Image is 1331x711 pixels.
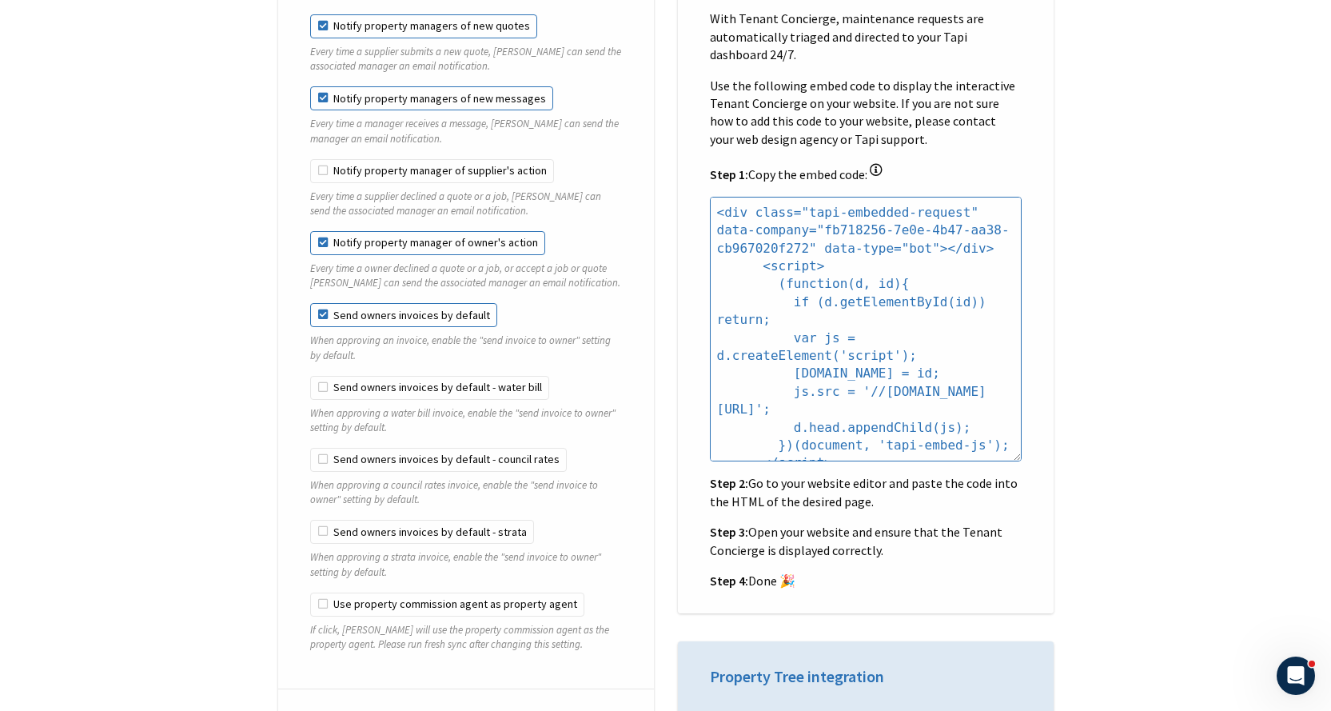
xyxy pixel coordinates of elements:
p: When approving an invoice, enable the "send invoice to owner" setting by default. [310,334,622,362]
p: If click, [PERSON_NAME] will use the property commission agent as the property agent. Please run ... [310,623,622,652]
label: Send owners invoices by default - water bill [310,376,549,400]
p: Every time a owner declined a quote or a job, or accept a job or quote [PERSON_NAME] can send the... [310,262,622,290]
p: Done 🎉 [710,572,1022,589]
iframe: Intercom live chat [1277,657,1315,695]
p: Use the following embed code to display the interactive Tenant Concierge on your website. If you ... [710,77,1022,149]
p: Every time a manager receives a message, [PERSON_NAME] can send the manager an email notification. [310,117,622,146]
p: With Tenant Concierge, maintenance requests are automatically triaged and directed to your Tapi d... [710,10,1022,63]
label: Use property commission agent as property agent [310,593,584,617]
label: Send owners invoices by default - strata [310,520,534,544]
strong: Step 1: [710,166,748,182]
label: Send owners invoices by default - council rates [310,448,567,472]
p: When approving a strata invoice, enable the "send invoice to owner" setting by default. [310,550,622,579]
p: Every time a supplier declined a quote or a job, [PERSON_NAME] can send the associated manager an... [310,190,622,218]
p: Every time a supplier submits a new quote, [PERSON_NAME] can send the associated manager an email... [310,45,622,74]
label: Notify property manager of owner's action [310,231,545,255]
p: Copy the embed code: [710,161,1022,184]
strong: Step 2: [710,475,748,491]
p: Go to your website editor and paste the code into the HTML of the desired page. [710,474,1022,510]
label: Send owners invoices by default [310,303,497,327]
h3: Property Tree integration [710,665,1022,688]
label: Notify property managers of new messages [310,86,553,110]
p: Open your website and ensure that the Tenant Concierge is displayed correctly. [710,523,1022,559]
textarea: <div class="tapi-embedded-request" data-company="fb718256-7e0e-4b47-aa38-cb967020f272" data-type=... [710,197,1022,461]
strong: Step 3: [710,524,748,540]
label: Notify property managers of new quotes [310,14,537,38]
p: When approving a water bill invoice, enable the "send invoice to owner" setting by default. [310,406,622,435]
strong: Step 4: [710,573,748,589]
label: Notify property manager of supplier's action [310,159,554,183]
p: When approving a council rates invoice, enable the "send invoice to owner" setting by default. [310,478,622,507]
